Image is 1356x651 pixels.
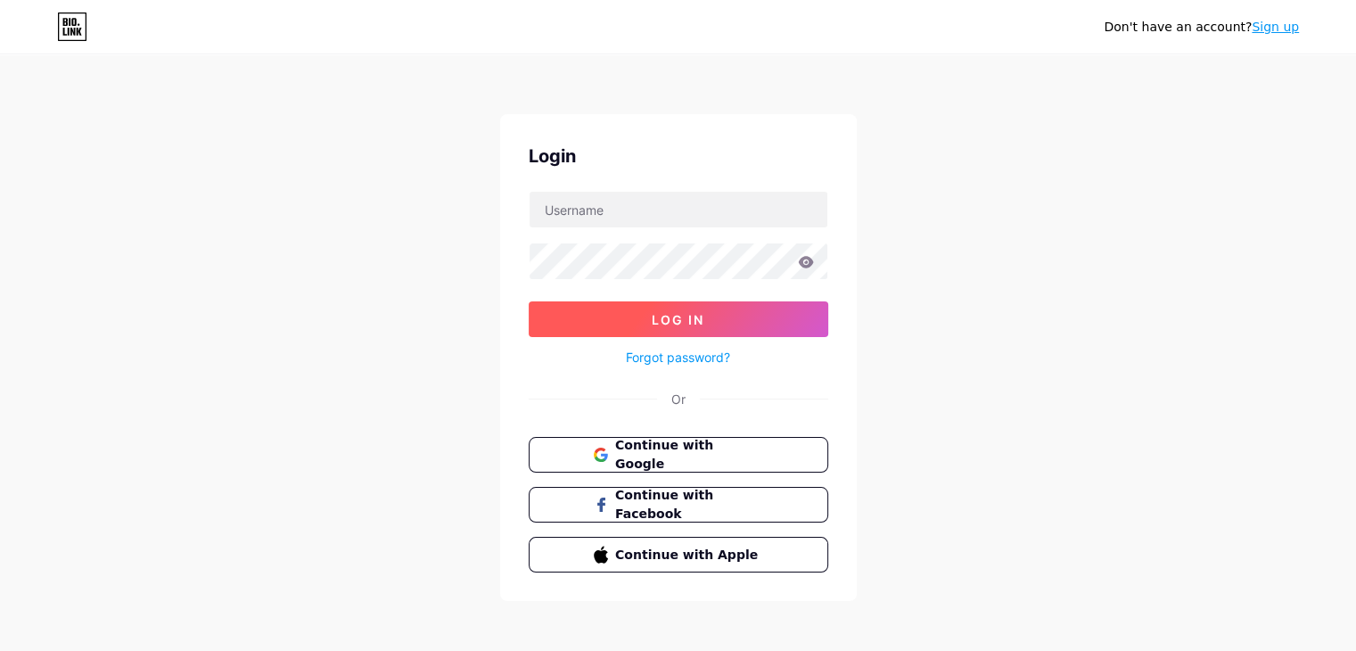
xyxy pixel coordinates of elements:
[529,487,828,523] button: Continue with Facebook
[671,390,686,408] div: Or
[1104,18,1299,37] div: Don't have an account?
[530,192,827,227] input: Username
[1252,20,1299,34] a: Sign up
[652,312,704,327] span: Log In
[529,143,828,169] div: Login
[529,437,828,473] button: Continue with Google
[615,486,762,523] span: Continue with Facebook
[529,301,828,337] button: Log In
[529,537,828,573] button: Continue with Apple
[626,348,730,367] a: Forgot password?
[615,436,762,474] span: Continue with Google
[615,546,762,564] span: Continue with Apple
